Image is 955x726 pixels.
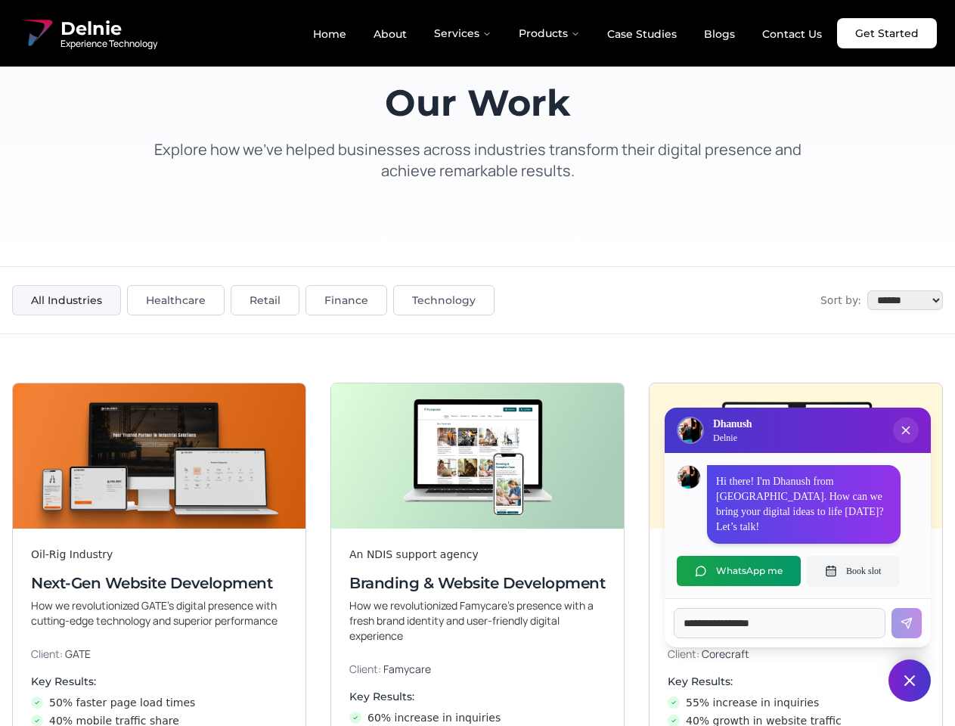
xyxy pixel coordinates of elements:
[692,21,747,47] a: Blogs
[507,18,592,48] button: Products
[31,547,287,562] div: Oil-Rig Industry
[837,18,937,48] a: Get Started
[31,598,287,628] p: How we revolutionized GATE’s digital presence with cutting-edge technology and superior performance
[750,21,834,47] a: Contact Us
[12,285,121,315] button: All Industries
[31,695,287,710] li: 50% faster page load times
[60,17,157,41] span: Delnie
[349,689,606,704] h4: Key Results:
[393,285,495,315] button: Technology
[31,674,287,689] h4: Key Results:
[231,285,299,315] button: Retail
[677,466,700,489] img: Dhanush
[13,383,305,529] img: Next-Gen Website Development
[18,15,157,51] a: Delnie Logo Full
[677,556,801,586] button: WhatsApp me
[65,647,91,661] span: GATE
[305,285,387,315] button: Finance
[18,15,54,51] img: Delnie Logo
[349,572,606,594] h3: Branding & Website Development
[716,474,891,535] p: Hi there! I'm Dhanush from [GEOGRAPHIC_DATA]. How can we bring your digital ideas to life [DATE]?...
[31,647,287,662] p: Client:
[60,38,157,50] span: Experience Technology
[361,21,419,47] a: About
[139,85,817,121] h1: Our Work
[595,21,689,47] a: Case Studies
[422,18,504,48] button: Services
[888,659,931,702] button: Close chat
[31,572,287,594] h3: Next-Gen Website Development
[301,18,834,48] nav: Main
[349,598,606,644] p: How we revolutionized Famycare’s presence with a fresh brand identity and user-friendly digital e...
[349,547,606,562] div: An NDIS support agency
[383,662,431,676] span: Famycare
[713,432,752,444] p: Delnie
[893,417,919,443] button: Close chat popup
[349,710,606,725] li: 60% increase in inquiries
[713,417,752,432] h3: Dhanush
[820,293,861,308] span: Sort by:
[349,662,606,677] p: Client:
[139,139,817,181] p: Explore how we've helped businesses across industries transform their digital presence and achiev...
[807,556,899,586] button: Book slot
[331,383,624,529] img: Branding & Website Development
[127,285,225,315] button: Healthcare
[668,695,924,710] li: 55% increase in inquiries
[301,21,358,47] a: Home
[678,418,702,442] img: Delnie Logo
[650,383,942,529] img: Digital & Brand Revamp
